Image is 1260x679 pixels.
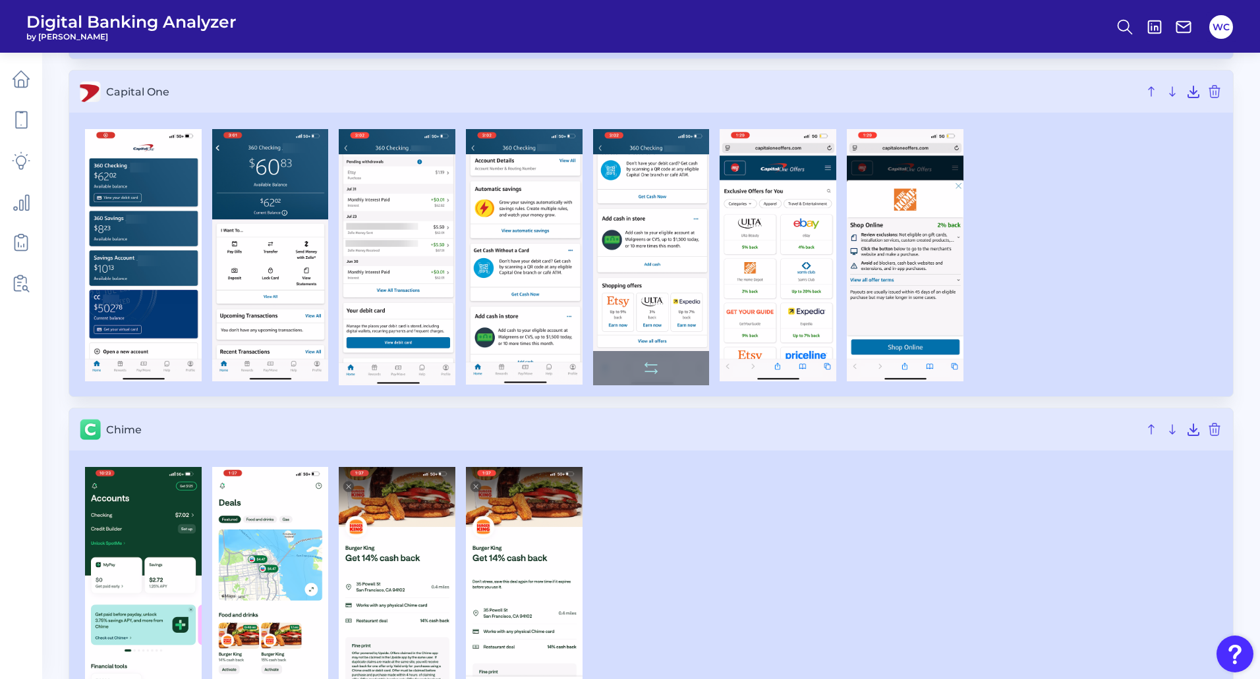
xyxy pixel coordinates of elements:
img: Capital One [339,129,455,385]
img: Capital One [593,129,710,385]
img: Capital One [466,129,583,385]
span: Capital One [106,86,1138,98]
img: Capital One [85,129,202,381]
img: Capital One [212,129,329,381]
span: Digital Banking Analyzer [26,12,237,32]
span: by [PERSON_NAME] [26,32,237,41]
span: Chime [106,423,1138,436]
img: Capital One [720,129,836,381]
button: Open Resource Center [1217,636,1253,672]
button: WC [1209,15,1233,39]
img: Capital One [847,129,963,381]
